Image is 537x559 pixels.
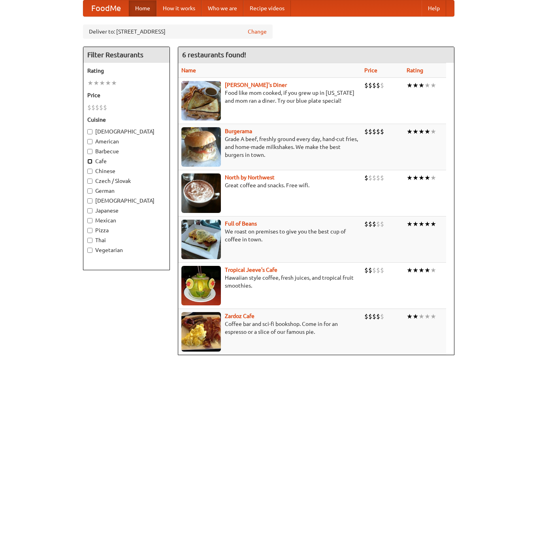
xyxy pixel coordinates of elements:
[181,220,221,259] img: beans.jpg
[368,173,372,182] li: $
[83,47,170,63] h4: Filter Restaurants
[181,135,358,159] p: Grade A beef, freshly ground every day, hand-cut fries, and home-made milkshakes. We make the bes...
[424,220,430,228] li: ★
[380,312,384,321] li: $
[413,312,418,321] li: ★
[181,228,358,243] p: We roast on premises to give you the best cup of coffee in town.
[225,128,252,134] a: Burgerama
[181,181,358,189] p: Great coffee and snacks. Free wifi.
[376,127,380,136] li: $
[87,167,166,175] label: Chinese
[418,220,424,228] li: ★
[95,103,99,112] li: $
[364,312,368,321] li: $
[424,312,430,321] li: ★
[182,51,246,58] ng-pluralize: 6 restaurants found!
[83,24,273,39] div: Deliver to: [STREET_ADDRESS]
[87,226,166,234] label: Pizza
[87,149,92,154] input: Barbecue
[430,266,436,275] li: ★
[368,266,372,275] li: $
[364,67,377,73] a: Price
[364,81,368,90] li: $
[87,246,166,254] label: Vegetarian
[202,0,243,16] a: Who we are
[368,81,372,90] li: $
[87,147,166,155] label: Barbecue
[99,79,105,87] li: ★
[87,128,166,136] label: [DEMOGRAPHIC_DATA]
[87,187,166,195] label: German
[87,197,166,205] label: [DEMOGRAPHIC_DATA]
[376,312,380,321] li: $
[413,266,418,275] li: ★
[225,220,257,227] a: Full of Beans
[430,127,436,136] li: ★
[87,129,92,134] input: [DEMOGRAPHIC_DATA]
[87,248,92,253] input: Vegetarian
[248,28,267,36] a: Change
[407,220,413,228] li: ★
[83,0,129,16] a: FoodMe
[87,139,92,144] input: American
[422,0,446,16] a: Help
[413,127,418,136] li: ★
[407,266,413,275] li: ★
[372,173,376,182] li: $
[105,79,111,87] li: ★
[380,173,384,182] li: $
[380,127,384,136] li: $
[418,312,424,321] li: ★
[181,89,358,105] p: Food like mom cooked, if you grew up in [US_STATE] and mom ran a diner. Try our blue plate special!
[243,0,291,16] a: Recipe videos
[372,81,376,90] li: $
[376,81,380,90] li: $
[372,220,376,228] li: $
[225,313,254,319] a: Zardoz Cafe
[87,208,92,213] input: Japanese
[99,103,103,112] li: $
[87,169,92,174] input: Chinese
[129,0,156,16] a: Home
[87,238,92,243] input: Thai
[225,174,275,181] a: North by Northwest
[364,220,368,228] li: $
[87,137,166,145] label: American
[372,127,376,136] li: $
[87,91,166,99] h5: Price
[87,116,166,124] h5: Cuisine
[87,236,166,244] label: Thai
[87,79,93,87] li: ★
[103,103,107,112] li: $
[364,173,368,182] li: $
[87,188,92,194] input: German
[424,173,430,182] li: ★
[87,159,92,164] input: Cafe
[181,312,221,352] img: zardoz.jpg
[407,127,413,136] li: ★
[368,312,372,321] li: $
[181,81,221,120] img: sallys.jpg
[87,198,92,203] input: [DEMOGRAPHIC_DATA]
[413,81,418,90] li: ★
[225,82,287,88] b: [PERSON_NAME]'s Diner
[181,320,358,336] p: Coffee bar and sci-fi bookshop. Come in for an espresso or a slice of our famous pie.
[430,220,436,228] li: ★
[407,173,413,182] li: ★
[87,228,92,233] input: Pizza
[407,81,413,90] li: ★
[372,266,376,275] li: $
[407,312,413,321] li: ★
[87,216,166,224] label: Mexican
[225,267,277,273] a: Tropical Jeeve's Cafe
[368,220,372,228] li: $
[181,127,221,167] img: burgerama.jpg
[430,312,436,321] li: ★
[376,220,380,228] li: $
[87,177,166,185] label: Czech / Slovak
[380,220,384,228] li: $
[181,67,196,73] a: Name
